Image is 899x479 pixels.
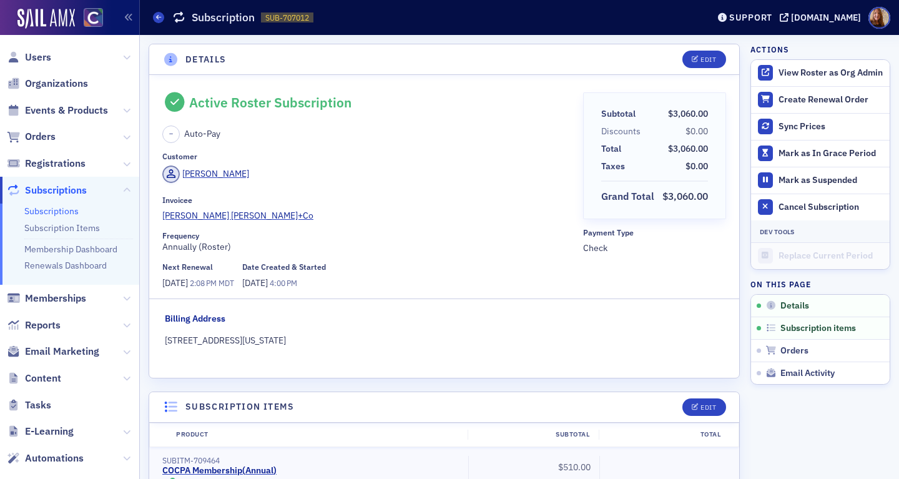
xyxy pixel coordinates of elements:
span: SUB-707012 [265,12,309,23]
span: Discounts [601,125,645,138]
span: $3,060.00 [662,190,708,202]
div: Edit [700,404,716,411]
a: Subscription Items [24,222,100,234]
div: Support [729,12,772,23]
button: Cancel Subscription [751,194,890,220]
button: View Roster as Org Admin [779,67,883,79]
a: Subscriptions [7,184,87,197]
a: [PERSON_NAME] [162,165,249,183]
div: Mark as Suspended [779,175,883,186]
div: Replace Current Period [779,250,883,262]
div: Annually (Roster) [162,231,574,254]
div: Discounts [601,125,641,138]
div: Cancel Subscription [779,202,883,213]
span: [DATE] [242,277,270,289]
span: $0.00 [685,126,708,137]
div: Payment Type [583,228,634,237]
span: 2:08 PM [190,278,217,288]
a: Membership Dashboard [24,244,117,255]
div: Total [601,142,621,156]
span: Taxes [601,160,629,173]
span: $3,060.00 [668,143,708,154]
div: Active Roster Subscription [189,94,351,111]
div: Mark as In Grace Period [779,148,883,159]
span: Details [780,300,809,312]
a: Email Marketing [7,345,99,358]
span: Email Marketing [25,345,99,358]
div: Total [599,430,730,440]
button: Mark as Suspended [751,167,890,194]
span: Stockman Kast Ryan+Co [162,209,313,222]
a: [PERSON_NAME] [PERSON_NAME]+Co [162,209,574,222]
h4: On this page [750,279,890,290]
span: Grand Total [601,189,659,204]
span: Orders [25,130,56,144]
div: Subtotal [601,107,636,121]
span: E-Learning [25,425,74,438]
a: Orders [7,130,56,144]
button: Edit [682,51,725,68]
h1: Subscription [192,10,255,25]
a: Registrations [7,157,86,170]
a: Memberships [7,292,86,305]
div: Subtotal [468,430,599,440]
div: Sync Prices [779,121,883,132]
h4: Subscription items [185,400,294,413]
div: Taxes [601,160,625,173]
div: [STREET_ADDRESS][US_STATE] [165,334,724,347]
span: [DATE] [162,277,190,289]
a: View Homepage [75,8,103,29]
span: Email Activity [780,368,835,379]
span: Dev Tools [760,227,794,236]
div: Product [167,430,468,440]
div: Grand Total [601,189,654,204]
a: Automations [7,452,84,465]
div: Invoicee [162,195,192,205]
span: Organizations [25,77,88,91]
button: Mark as In Grace Period [751,140,890,167]
div: Next Renewal [162,262,213,272]
span: Profile [868,7,890,29]
span: Registrations [25,157,86,170]
a: Events & Products [7,104,108,117]
span: Subscription items [780,323,856,334]
div: Billing Address [165,312,225,325]
div: Date Created & Started [242,262,326,272]
a: Renewals Dashboard [24,260,107,271]
h4: Actions [750,44,789,55]
span: Content [25,372,61,385]
div: [DOMAIN_NAME] [791,12,861,23]
a: E-Learning [7,425,74,438]
button: [DOMAIN_NAME] [780,13,865,22]
span: Orders [780,345,808,357]
a: Reports [7,319,61,332]
span: Users [25,51,51,64]
span: $0.00 [685,160,708,172]
span: 4:00 PM [270,278,297,288]
div: Frequency [162,231,199,240]
span: Automations [25,452,84,465]
a: Organizations [7,77,88,91]
span: Subtotal [601,107,640,121]
span: Reports [25,319,61,332]
img: SailAMX [17,9,75,29]
button: Sync Prices [751,113,890,140]
span: – [169,129,173,139]
a: Users [7,51,51,64]
button: Edit [682,398,725,416]
div: Edit [700,56,716,63]
span: Memberships [25,292,86,305]
button: View Roster as Org Admin [751,60,890,86]
img: SailAMX [84,8,103,27]
div: SUBITM-709464 [162,456,459,465]
span: $3,060.00 [668,108,708,119]
span: Tasks [25,398,51,412]
span: Subscriptions [25,184,87,197]
a: Subscriptions [24,205,79,217]
span: Check [583,242,726,255]
div: [PERSON_NAME] [182,167,249,180]
div: Customer [162,152,197,161]
span: Events & Products [25,104,108,117]
span: Total [601,142,626,156]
